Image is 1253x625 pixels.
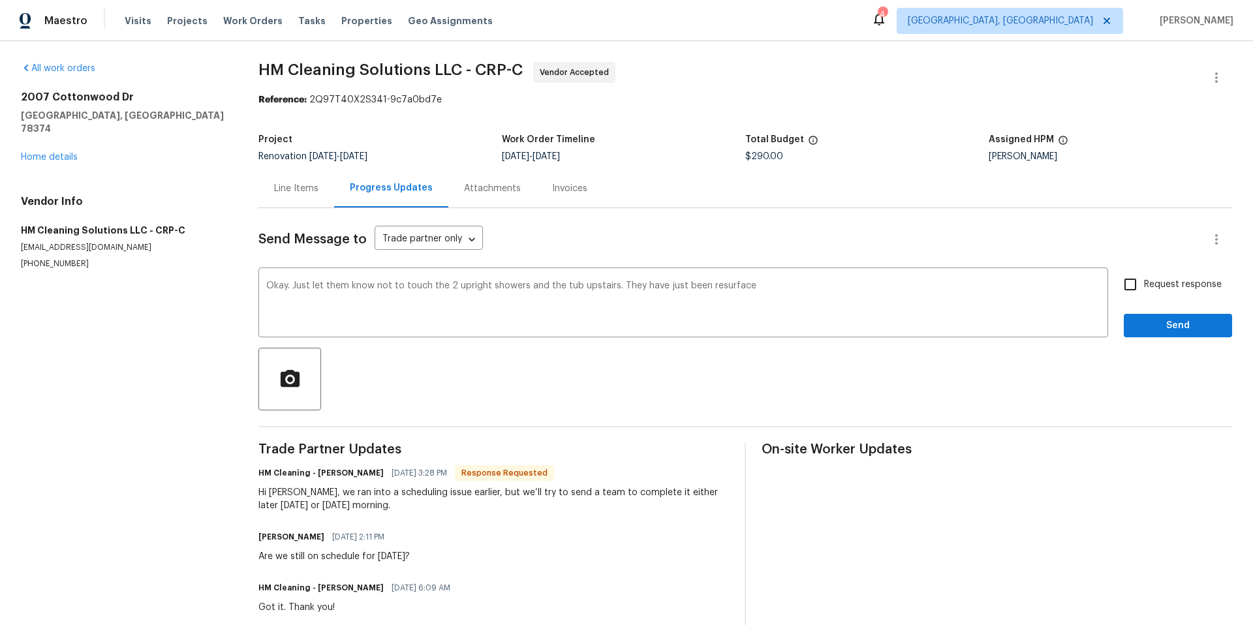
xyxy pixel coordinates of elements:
p: [PHONE_NUMBER] [21,258,227,269]
span: [PERSON_NAME] [1154,14,1233,27]
span: Send Message to [258,233,367,246]
span: [DATE] [309,152,337,161]
h4: Vendor Info [21,195,227,208]
span: [DATE] [502,152,529,161]
div: Progress Updates [350,181,433,194]
h5: Work Order Timeline [502,135,595,144]
span: The total cost of line items that have been proposed by Opendoor. This sum includes line items th... [808,135,818,152]
div: Invoices [552,182,587,195]
div: Are we still on schedule for [DATE]? [258,550,410,563]
h6: [PERSON_NAME] [258,530,324,543]
h5: Project [258,135,292,144]
span: [DATE] 6:09 AM [392,581,450,594]
h2: 2007 Cottonwood Dr [21,91,227,104]
span: $290.00 [745,152,783,161]
h5: Assigned HPM [989,135,1054,144]
span: HM Cleaning Solutions LLC - CRP-C [258,62,523,78]
span: Renovation [258,152,367,161]
div: Got it. Thank you! [258,601,458,614]
div: Hi [PERSON_NAME], we ran into a scheduling issue earlier, but we’ll try to send a team to complet... [258,486,729,512]
h6: HM Cleaning - [PERSON_NAME] [258,466,384,480]
span: [DATE] 3:28 PM [392,466,447,480]
span: Geo Assignments [408,14,493,27]
span: Tasks [298,16,326,25]
span: - [502,152,560,161]
b: Reference: [258,95,307,104]
span: Send [1134,318,1222,334]
a: Home details [21,153,78,162]
a: All work orders [21,64,95,73]
span: [DATE] [533,152,560,161]
span: Request response [1144,278,1222,292]
div: Trade partner only [375,229,483,251]
span: [GEOGRAPHIC_DATA], [GEOGRAPHIC_DATA] [908,14,1093,27]
div: 4 [878,8,887,21]
span: The hpm assigned to this work order. [1058,135,1068,152]
span: Projects [167,14,208,27]
div: [PERSON_NAME] [989,152,1232,161]
span: - [309,152,367,161]
textarea: Okay. Just let them know not to touch the 2 upright showers and the tub upstairs. They have just ... [266,281,1100,327]
p: [EMAIL_ADDRESS][DOMAIN_NAME] [21,242,227,253]
span: Properties [341,14,392,27]
span: Visits [125,14,151,27]
div: Attachments [464,182,521,195]
h5: HM Cleaning Solutions LLC - CRP-C [21,224,227,237]
h5: [GEOGRAPHIC_DATA], [GEOGRAPHIC_DATA] 78374 [21,109,227,135]
div: 2Q97T40X2S341-9c7a0bd7e [258,93,1232,106]
span: Trade Partner Updates [258,443,729,456]
span: Work Orders [223,14,283,27]
button: Send [1124,314,1232,338]
div: Line Items [274,182,318,195]
h6: HM Cleaning - [PERSON_NAME] [258,581,384,594]
span: Maestro [44,14,87,27]
span: On-site Worker Updates [762,443,1232,456]
h5: Total Budget [745,135,804,144]
span: Vendor Accepted [540,66,614,79]
span: Response Requested [456,466,553,480]
span: [DATE] 2:11 PM [332,530,384,543]
span: [DATE] [340,152,367,161]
